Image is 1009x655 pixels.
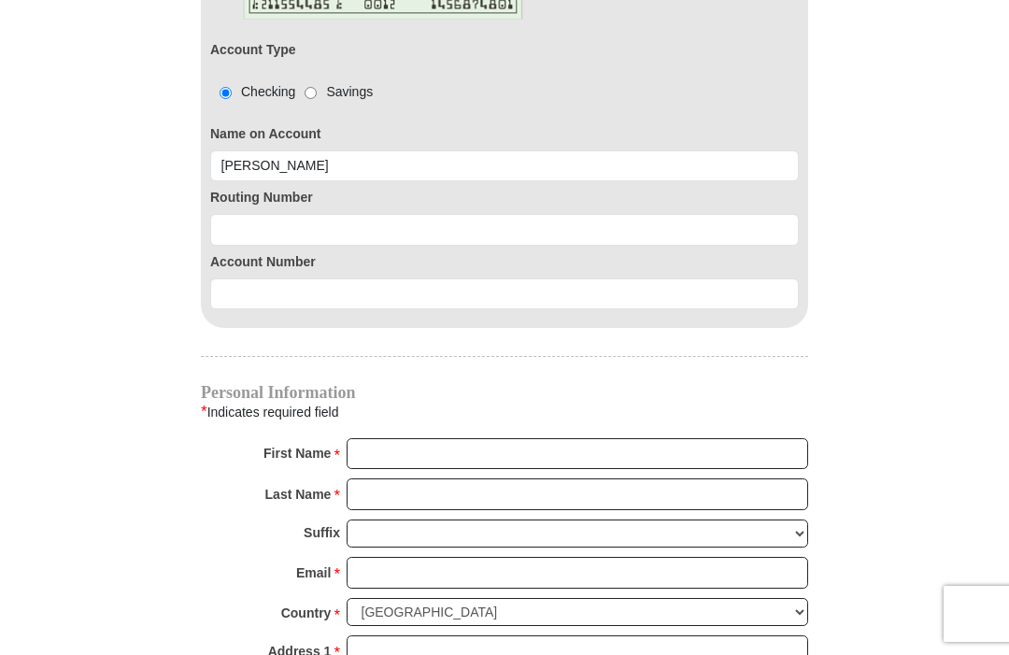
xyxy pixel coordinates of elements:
strong: Last Name [265,481,332,507]
strong: Email [296,560,331,586]
strong: First Name [263,440,331,466]
h4: Personal Information [201,385,808,400]
div: Indicates required field [201,400,808,424]
label: Name on Account [210,124,799,144]
div: Checking Savings [210,82,373,102]
strong: Suffix [304,520,340,546]
label: Routing Number [210,188,799,207]
label: Account Number [210,252,799,272]
label: Account Type [210,40,296,60]
strong: Country [281,600,332,626]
